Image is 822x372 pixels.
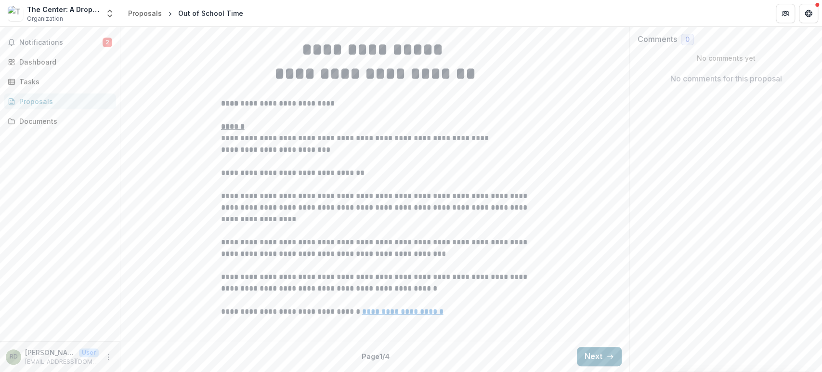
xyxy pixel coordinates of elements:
[27,14,63,23] span: Organization
[638,53,814,63] p: No comments yet
[79,348,99,357] p: User
[124,6,166,20] a: Proposals
[25,347,75,358] p: [PERSON_NAME]
[19,57,108,67] div: Dashboard
[103,4,117,23] button: Open entity switcher
[4,74,116,90] a: Tasks
[103,351,114,363] button: More
[577,347,622,366] button: Next
[10,354,18,360] div: Reona Dyess
[124,6,247,20] nav: breadcrumb
[4,93,116,109] a: Proposals
[103,38,112,47] span: 2
[19,116,108,126] div: Documents
[799,4,818,23] button: Get Help
[670,73,782,84] p: No comments for this proposal
[128,8,162,18] div: Proposals
[19,39,103,47] span: Notifications
[4,113,116,129] a: Documents
[19,96,108,106] div: Proposals
[4,54,116,70] a: Dashboard
[776,4,795,23] button: Partners
[4,35,116,50] button: Notifications2
[27,4,99,14] div: The Center: A Drop-In Community Learning and Resource Center, Inc.
[362,351,390,361] p: Page 1 / 4
[638,35,677,44] h2: Comments
[8,6,23,21] img: The Center: A Drop-In Community Learning and Resource Center, Inc.
[685,36,690,44] span: 0
[25,358,99,366] p: [EMAIL_ADDRESS][DOMAIN_NAME]
[19,77,108,87] div: Tasks
[178,8,243,18] div: Out of School Time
